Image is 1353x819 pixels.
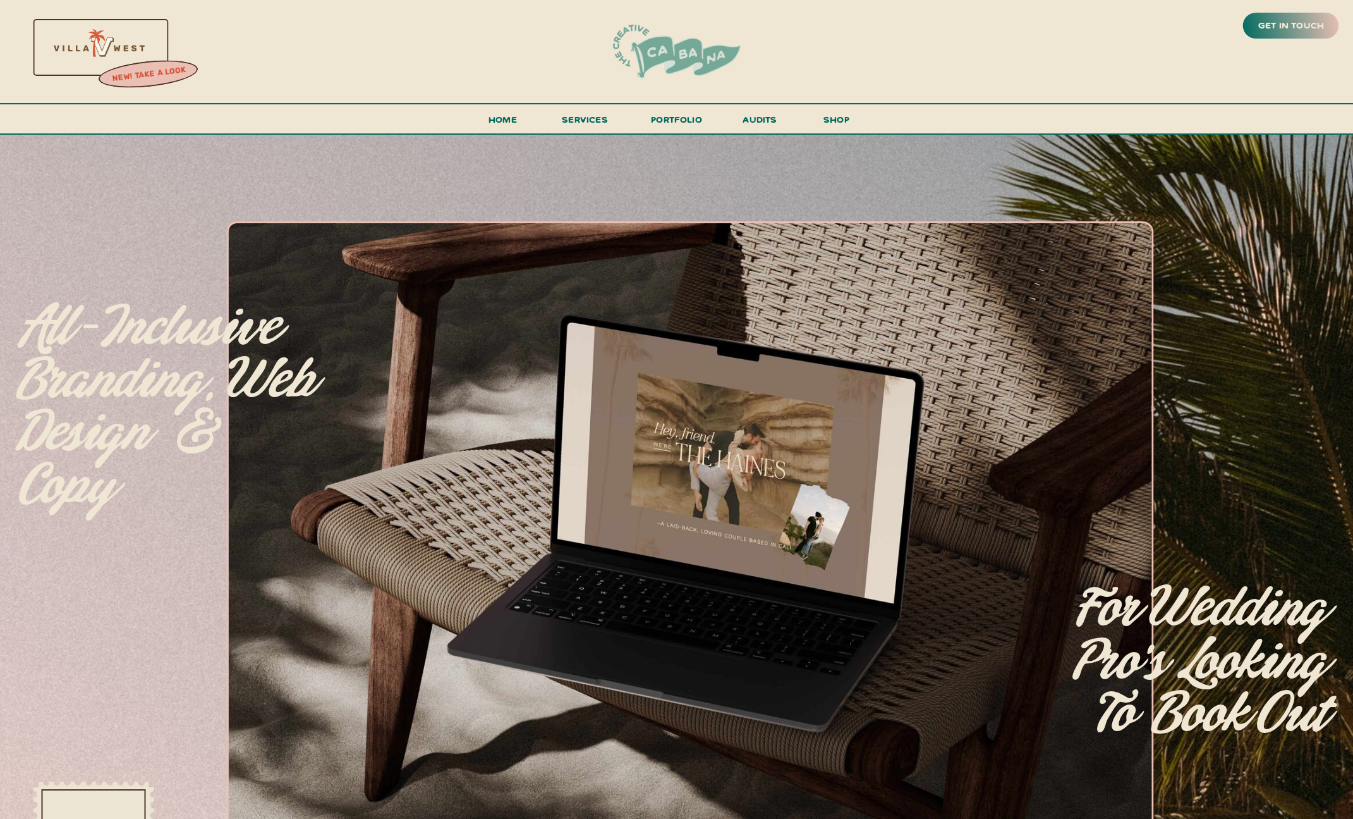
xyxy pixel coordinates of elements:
a: portfolio [647,111,707,135]
a: audits [741,111,779,133]
p: for Wedding pro's looking to Book Out [987,583,1325,754]
p: All-inclusive branding, web design & copy [18,302,320,481]
a: get in touch [1256,17,1326,35]
a: services [559,111,612,135]
a: Home [483,111,523,135]
span: services [562,113,608,125]
a: new! take a look [97,62,200,87]
a: shop [806,111,867,133]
